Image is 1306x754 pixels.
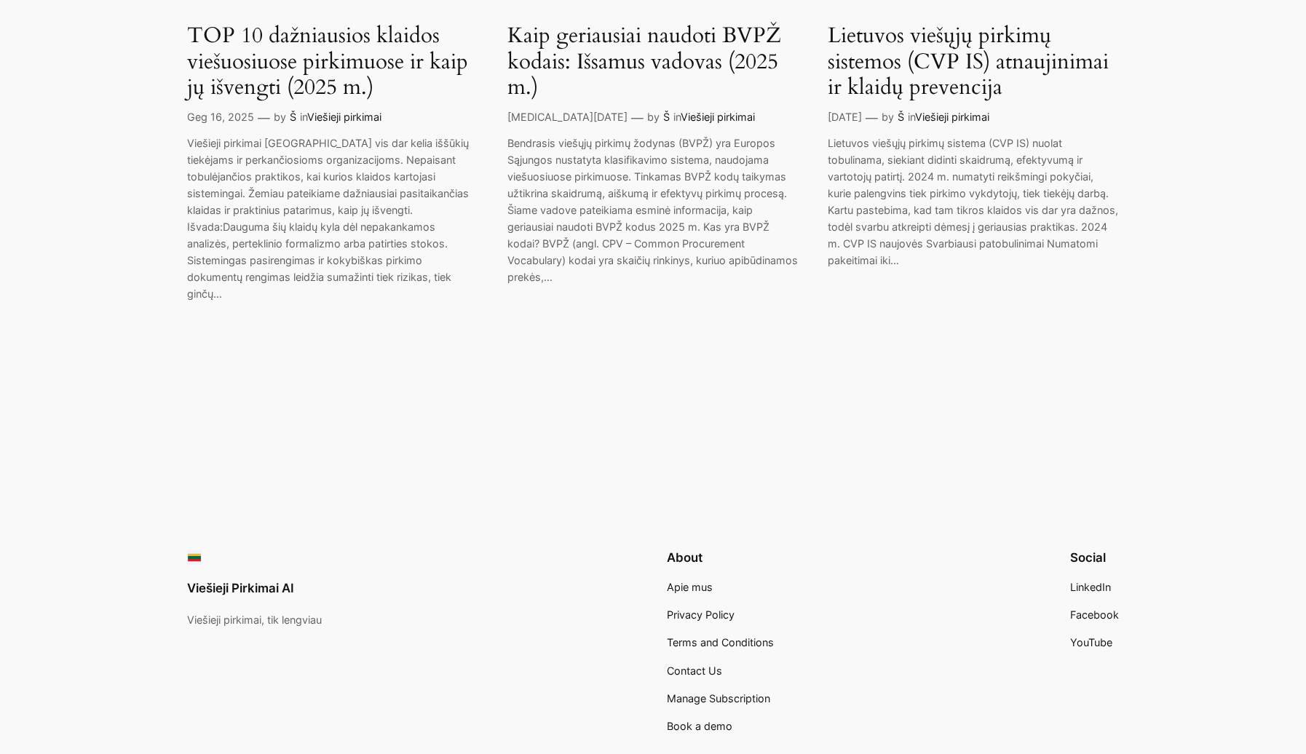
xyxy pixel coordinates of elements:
span: Apie mus [667,581,713,593]
a: Viešieji Pirkimai AI [187,581,294,595]
span: LinkedIn [1070,581,1111,593]
a: Š [898,111,904,123]
a: [DATE] [828,111,862,123]
span: in [300,111,307,123]
a: Geg 16, 2025 [187,111,254,123]
a: Privacy Policy [667,607,735,623]
a: [MEDICAL_DATA][DATE] [507,111,628,123]
span: Manage Subscription [667,692,770,705]
nav: Footer navigation 4 [667,579,774,735]
a: Viešieji pirkimai [915,111,989,123]
a: YouTube [1070,635,1112,651]
p: by [274,109,286,125]
p: Viešieji pirkimai, tik lengviau [187,612,322,628]
a: Book a demo [667,718,732,734]
a: TOP 10 dažniausios klaidos viešuosiuose pirkimuose ir kaip jų išvengti (2025 m.) [187,23,478,101]
nav: Footer navigation 3 [1070,579,1119,651]
p: — [866,108,878,127]
span: in [673,111,681,123]
a: Terms and Conditions [667,635,774,651]
h2: About [667,550,774,565]
p: Lietuvos viešųjų pirkimų sistema (CVP IS) nuolat tobulinama, siekiant didinti skaidrumą, efektyvu... [828,135,1119,269]
a: Apie mus [667,579,713,595]
a: Lietuvos viešųjų pirkimų sistemos (CVP IS) atnaujinimai ir klaidų prevencija [828,23,1119,101]
span: YouTube [1070,636,1112,648]
p: Viešieji pirkimai [GEOGRAPHIC_DATA] vis dar kelia iššūkių tiekėjams ir perkančiosioms organizacij... [187,135,478,302]
a: Š [290,111,296,123]
span: Facebook [1070,608,1119,621]
a: Kaip geriausiai naudoti BVPŽ kodais: Išsamus vadovas (2025 m.) [507,23,799,101]
img: Viešieji pirkimai logo [187,550,202,565]
span: Book a demo [667,720,732,732]
p: by [882,109,894,125]
h2: Social [1070,550,1119,565]
span: Contact Us [667,664,722,677]
a: Facebook [1070,607,1119,623]
span: Terms and Conditions [667,636,774,648]
p: by [647,109,660,125]
a: Š [663,111,670,123]
p: — [631,108,644,127]
p: Bendrasis viešųjų pirkimų žodynas (BVPŽ) yra Europos Sąjungos nustatyta klasifikavimo sistema, na... [507,135,799,285]
a: Viešieji pirkimai [681,111,755,123]
span: Privacy Policy [667,608,735,621]
a: LinkedIn [1070,579,1111,595]
a: Contact Us [667,663,722,679]
p: — [258,108,270,127]
a: Viešieji pirkimai [307,111,381,123]
span: in [908,111,915,123]
a: Manage Subscription [667,691,770,707]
